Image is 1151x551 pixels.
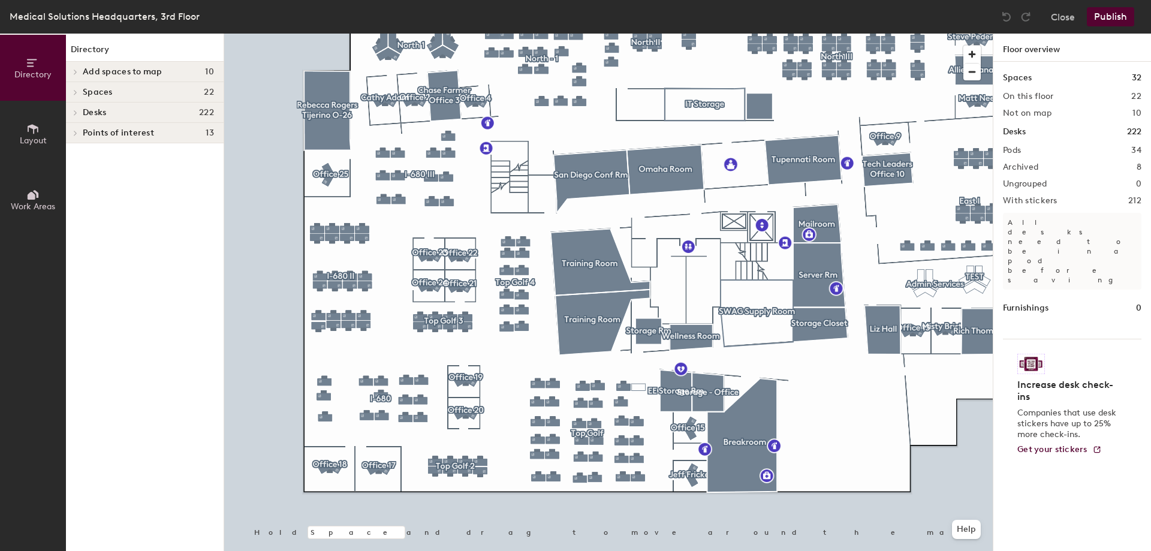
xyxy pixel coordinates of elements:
h1: 32 [1132,71,1141,85]
span: 22 [204,88,214,97]
h2: On this floor [1003,92,1054,101]
span: Directory [14,70,52,80]
h4: Increase desk check-ins [1017,379,1120,403]
span: 13 [206,128,214,138]
span: Get your stickers [1017,444,1087,454]
img: Undo [1001,11,1013,23]
button: Close [1051,7,1075,26]
button: Publish [1087,7,1134,26]
h2: With stickers [1003,196,1057,206]
p: All desks need to be in a pod before saving [1003,213,1141,290]
h2: Ungrouped [1003,179,1047,189]
span: 10 [205,67,214,77]
span: Work Areas [11,201,55,212]
img: Sticker logo [1017,354,1045,374]
h2: 8 [1137,162,1141,172]
span: Desks [83,108,106,118]
h1: Spaces [1003,71,1032,85]
h1: 222 [1127,125,1141,138]
img: Redo [1020,11,1032,23]
span: Add spaces to map [83,67,162,77]
p: Companies that use desk stickers have up to 25% more check-ins. [1017,408,1120,440]
span: 222 [199,108,214,118]
h2: 212 [1128,196,1141,206]
h1: Furnishings [1003,302,1048,315]
a: Get your stickers [1017,445,1102,455]
span: Points of interest [83,128,154,138]
h1: 0 [1136,302,1141,315]
h1: Floor overview [993,34,1151,62]
span: Layout [20,136,47,146]
h2: Not on map [1003,109,1051,118]
span: Spaces [83,88,113,97]
h1: Directory [66,43,224,62]
h2: 10 [1132,109,1141,118]
h1: Desks [1003,125,1026,138]
button: Help [952,520,981,539]
div: Medical Solutions Headquarters, 3rd Floor [10,9,200,24]
h2: 0 [1136,179,1141,189]
h2: Archived [1003,162,1038,172]
h2: Pods [1003,146,1021,155]
h2: 22 [1131,92,1141,101]
h2: 34 [1131,146,1141,155]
